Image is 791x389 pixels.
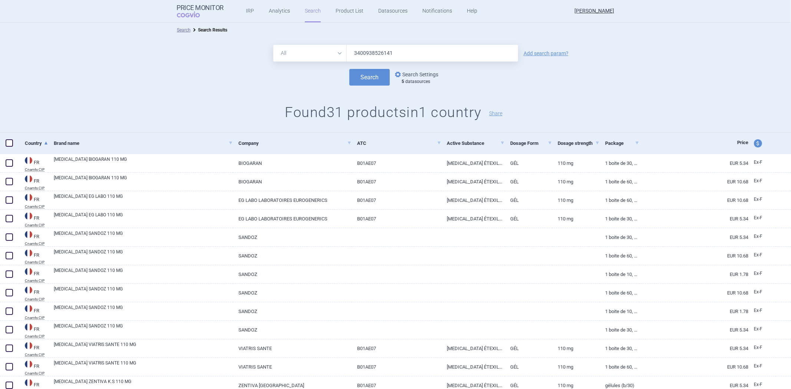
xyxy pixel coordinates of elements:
[552,154,600,172] a: 110 mg
[191,26,227,34] li: Search Results
[639,247,748,265] a: EUR 10.68
[25,342,32,349] img: France
[177,4,224,11] strong: Price Monitor
[19,286,48,301] a: FRFRCnamts CIP
[19,212,48,227] a: FRFRCnamts CIP
[552,358,600,376] a: 110 mg
[441,173,505,191] a: [MEDICAL_DATA] ÉTEXILATE
[552,191,600,209] a: 110 mg
[754,234,762,239] span: Ex-factory price
[600,210,639,228] a: 1 BOITE DE 30, GÉLULES
[25,194,32,201] img: France
[352,154,441,172] a: B01AE07
[447,134,505,152] a: Active Substance
[25,372,48,375] abbr: Cnamts CIP — Database of National Insurance Fund for Salaried Worker (code CIP), France.
[754,252,762,257] span: Ex-factory price
[54,193,233,206] a: [MEDICAL_DATA] EG LABO 110 MG
[441,191,505,209] a: [MEDICAL_DATA] ÉTEXILATE
[177,26,191,34] li: Search
[441,358,505,376] a: [MEDICAL_DATA] ÉTEXILATE
[748,268,776,279] a: Ex-F
[639,358,748,376] a: EUR 10.68
[600,247,639,265] a: 1 BOITE DE 60, GÉLULES
[748,361,776,372] a: Ex-F
[238,134,352,152] a: Company
[19,156,48,172] a: FRFRCnamts CIP
[754,197,762,202] span: Ex-factory price
[441,210,505,228] a: [MEDICAL_DATA] ÉTEXILATE
[505,173,552,191] a: GÉL
[552,339,600,358] a: 110 mg
[639,302,748,320] a: EUR 1.78
[19,249,48,264] a: FRFRCnamts CIP
[233,247,352,265] a: SANDOZ
[748,176,776,187] a: Ex-F
[754,160,762,165] span: Ex-factory price
[489,111,502,116] button: Share
[19,304,48,320] a: FRFRCnamts CIP
[552,173,600,191] a: 110 mg
[605,134,639,152] a: Package
[54,341,233,355] a: [MEDICAL_DATA] VIATRIS SANTE 110 MG
[54,156,233,169] a: [MEDICAL_DATA] BIOGARAN 110 MG
[505,339,552,358] a: GÉL
[25,323,32,331] img: France
[25,297,48,301] abbr: Cnamts CIP — Database of National Insurance Fund for Salaried Worker (code CIP), France.
[352,191,441,209] a: B01AE07
[25,212,32,220] img: France
[19,193,48,209] a: FRFRCnamts CIP
[639,321,748,339] a: EUR 5.34
[754,289,762,295] span: Ex-factory price
[233,210,352,228] a: EG LABO LABORATOIRES EUROGENERICS
[352,358,441,376] a: B01AE07
[25,360,32,368] img: France
[177,27,191,33] a: Search
[600,191,639,209] a: 1 BOITE DE 60, GÉLULES
[352,173,441,191] a: B01AE07
[737,140,748,145] span: Price
[198,27,227,33] strong: Search Results
[600,265,639,283] a: 1 BOITE DE 10, GÉLULES SOUS PLAQUETTES (OPA/ALUMINIUM/DESSICCANT PE-ALUMINIUM/PE)
[25,231,32,238] img: France
[600,302,639,320] a: 1 BOITE DE 10, GÉLULES
[233,228,352,246] a: SANDOZ
[25,242,48,246] abbr: Cnamts CIP — Database of National Insurance Fund for Salaried Worker (code CIP), France.
[754,308,762,313] span: Ex-factory price
[177,11,210,17] span: COGVIO
[441,339,505,358] a: [MEDICAL_DATA] ÉTEXILATE
[25,260,48,264] abbr: Cnamts CIP — Database of National Insurance Fund for Salaried Worker (code CIP), France.
[748,342,776,353] a: Ex-F
[19,230,48,246] a: FRFRCnamts CIP
[233,191,352,209] a: EG LABO LABORATOIRES EUROGENERICS
[754,363,762,369] span: Ex-factory price
[600,321,639,339] a: 1 BOITE DE 30, GÉLULES SOUS PLAQUETTES (OPA/ALUMINIUM/DESSICCANT PE-ALUMINIUM/PE)
[639,265,748,283] a: EUR 1.78
[25,134,48,152] a: Country
[352,339,441,358] a: B01AE07
[233,339,352,358] a: VIATRIS SANTE
[233,358,352,376] a: VIATRIS SANTE
[600,228,639,246] a: 1 BOITE DE 30, GÉLULES
[639,191,748,209] a: EUR 10.68
[754,326,762,332] span: Ex-factory price
[748,231,776,242] a: Ex-F
[349,69,390,86] button: Search
[25,335,48,338] abbr: Cnamts CIP — Database of National Insurance Fund for Salaried Worker (code CIP), France.
[25,268,32,275] img: France
[600,358,639,376] a: 1 BOITE DE 60, GÉLULES
[54,323,233,336] a: [MEDICAL_DATA] SANDOZ 110 MG
[25,353,48,357] abbr: Cnamts CIP — Database of National Insurance Fund for Salaried Worker (code CIP), France.
[639,228,748,246] a: EUR 5.34
[25,157,32,164] img: France
[754,382,762,387] span: Ex-factory price
[754,178,762,183] span: Ex-factory price
[25,305,32,312] img: France
[25,279,48,283] abbr: Cnamts CIP — Database of National Insurance Fund for Salaried Worker (code CIP), France.
[748,194,776,205] a: Ex-F
[25,286,32,294] img: France
[505,210,552,228] a: GÉL
[748,250,776,261] a: Ex-F
[19,360,48,375] a: FRFRCnamts CIP
[510,134,552,152] a: Dosage Form
[357,134,441,152] a: ATC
